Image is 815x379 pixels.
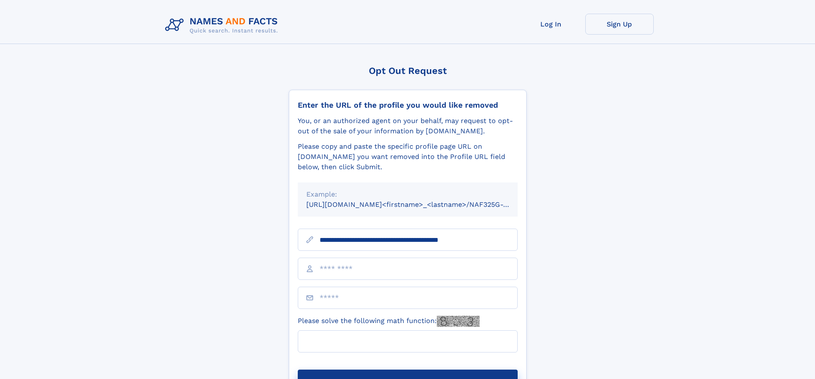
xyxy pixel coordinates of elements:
img: Logo Names and Facts [162,14,285,37]
a: Log In [517,14,585,35]
label: Please solve the following math function: [298,316,480,327]
a: Sign Up [585,14,654,35]
div: Example: [306,189,509,200]
div: Enter the URL of the profile you would like removed [298,100,518,110]
div: Please copy and paste the specific profile page URL on [DOMAIN_NAME] you want removed into the Pr... [298,141,518,172]
small: [URL][DOMAIN_NAME]<firstname>_<lastname>/NAF325G-xxxxxxxx [306,200,534,209]
div: You, or an authorized agent on your behalf, may request to opt-out of the sale of your informatio... [298,116,518,136]
div: Opt Out Request [289,65,527,76]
